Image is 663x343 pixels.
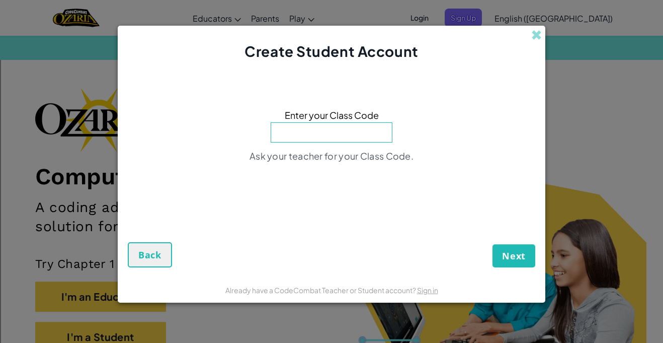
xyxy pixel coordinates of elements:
[244,42,418,60] span: Create Student Account
[250,150,413,162] span: Ask your teacher for your Class Code.
[502,250,526,262] span: Next
[128,242,172,267] button: Back
[417,286,438,295] a: Sign in
[4,31,659,40] div: Delete
[4,58,659,67] div: Rename
[492,244,535,267] button: Next
[4,40,659,49] div: Options
[4,22,659,31] div: Move To ...
[285,108,379,122] span: Enter your Class Code
[4,49,659,58] div: Sign out
[138,249,161,261] span: Back
[225,286,417,295] span: Already have a CodeCombat Teacher or Student account?
[4,67,659,77] div: Move To ...
[4,4,659,13] div: Sort A > Z
[4,13,659,22] div: Sort New > Old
